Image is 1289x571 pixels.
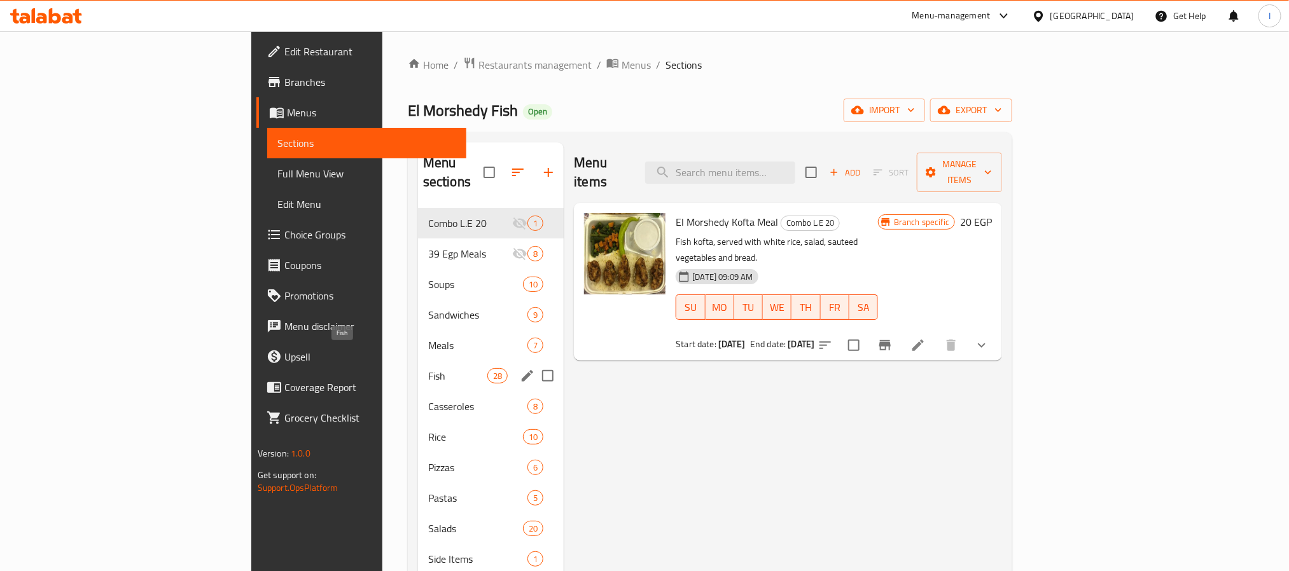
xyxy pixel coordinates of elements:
a: Choice Groups [256,219,466,250]
span: Combo L.E 20 [781,216,839,230]
a: Edit menu item [910,338,926,353]
div: Rice10 [418,422,564,452]
span: 8 [528,401,543,413]
span: Open [523,106,552,117]
span: 10 [524,279,543,291]
div: items [527,338,543,353]
div: items [527,307,543,322]
span: MO [711,298,729,317]
img: El Morshedy Kofta Meal [584,213,665,294]
a: Coverage Report [256,372,466,402]
div: [GEOGRAPHIC_DATA] [1050,9,1134,23]
span: Combo L.E 20 [428,216,512,231]
div: Menu-management [912,8,991,24]
div: items [523,429,543,444]
span: [DATE] 09:09 AM [687,271,758,283]
input: search [645,162,795,184]
span: 5 [528,492,543,504]
div: Pastas5 [418,483,564,513]
div: Sandwiches [428,307,527,322]
span: Sort sections [503,157,533,188]
a: Upsell [256,341,466,372]
span: export [940,102,1002,118]
li: / [656,57,660,72]
div: Rice [428,429,523,444]
span: Sections [665,57,702,72]
div: items [527,460,543,475]
div: Sandwiches9 [418,299,564,330]
div: Meals [428,338,527,353]
button: export [930,99,1012,122]
div: Soups [428,277,523,292]
div: Pizzas6 [418,452,564,483]
span: El Morshedy Fish [408,96,518,125]
h6: 20 EGP [960,213,992,231]
span: TH [797,298,815,317]
span: Fish [428,368,487,383]
button: TH [791,294,820,320]
div: Soups10 [418,269,564,299]
span: 7 [528,340,543,352]
div: items [527,216,543,231]
a: Sections [267,128,466,158]
span: Version: [258,445,289,462]
svg: Inactive section [512,246,527,261]
span: Menu disclaimer [284,319,456,334]
button: MO [706,294,734,320]
span: Promotions [284,288,456,303]
span: Grocery Checklist [284,410,456,425]
a: Menus [606,57,651,73]
span: 20 [524,523,543,535]
span: 6 [528,462,543,474]
a: Menus [256,97,466,128]
span: SA [854,298,873,317]
span: Branches [284,74,456,90]
span: TU [739,298,758,317]
a: Full Menu View [267,158,466,189]
span: Manage items [927,156,992,188]
div: items [527,551,543,567]
span: Restaurants management [478,57,592,72]
a: Menu disclaimer [256,311,466,341]
a: Edit Restaurant [256,36,466,67]
span: Select all sections [476,159,503,186]
button: Add section [533,157,564,188]
span: Salads [428,521,523,536]
a: Restaurants management [463,57,592,73]
a: Coupons [256,250,466,280]
span: Sections [277,135,456,151]
span: Edit Restaurant [284,44,456,59]
span: 1.0.0 [291,445,310,462]
span: 1 [528,553,543,565]
span: 8 [528,248,543,260]
a: Promotions [256,280,466,311]
button: FR [821,294,849,320]
span: SU [681,298,700,317]
div: Pastas [428,490,527,506]
button: TU [734,294,763,320]
button: Manage items [917,153,1002,192]
span: Casseroles [428,399,527,414]
span: FR [826,298,844,317]
span: Add item [825,163,865,182]
span: Upsell [284,349,456,364]
span: WE [768,298,786,317]
span: Pizzas [428,460,527,475]
span: Choice Groups [284,227,456,242]
span: Menus [287,105,456,120]
span: 39 Egp Meals [428,246,512,261]
div: Open [523,104,552,120]
span: 10 [524,431,543,443]
a: Branches [256,67,466,97]
div: items [527,399,543,414]
span: Coverage Report [284,380,456,395]
span: Menus [622,57,651,72]
nav: breadcrumb [408,57,1012,73]
span: Select section first [865,163,917,182]
span: Start date: [676,336,716,352]
svg: Show Choices [974,338,989,353]
div: Fish28edit [418,361,564,391]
